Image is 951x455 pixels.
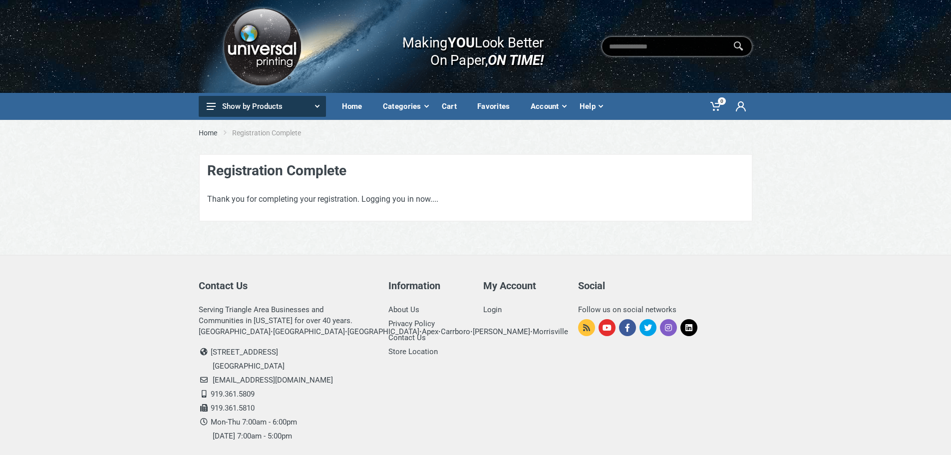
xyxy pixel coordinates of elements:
div: Help [573,96,609,117]
h5: My Account [483,280,563,292]
h5: Contact Us [199,280,373,292]
a: Contact Us [388,333,426,342]
div: Favorites [470,96,524,117]
h5: Information [388,280,468,292]
li: [GEOGRAPHIC_DATA] [213,359,373,373]
h3: Registration Complete [207,162,744,179]
p: Thank you for completing your registration. Logging you in now.... [207,193,438,205]
span: 0 [718,97,726,105]
a: [EMAIL_ADDRESS][DOMAIN_NAME] [213,376,333,385]
nav: breadcrumb [199,128,753,138]
li: 919.361.5810 [199,401,373,415]
img: Logo.png [220,4,304,89]
a: Privacy Policy [388,319,435,328]
div: Home [335,96,376,117]
a: Favorites [470,93,524,120]
a: Store Location [388,347,438,356]
strong: · [345,327,347,336]
div: Categories [376,96,435,117]
i: ON TIME! [488,51,544,68]
div: Making Look Better On Paper, [383,24,544,69]
a: 0 [703,93,729,120]
a: Cart [435,93,470,120]
button: Show by Products [199,96,326,117]
div: Serving Triangle Area Businesses and Communities in [US_STATE] for over 40 years. [GEOGRAPHIC_DAT... [199,304,373,337]
li: [DATE] 7:00am - 5:00pm [213,429,373,443]
div: Account [524,96,573,117]
li: 919.361.5809 [199,387,373,401]
li: Mon-Thu 7:00am - 6:00pm [199,415,373,429]
div: Follow us on social networks [578,304,753,315]
h5: Social [578,280,753,292]
li: [STREET_ADDRESS] [199,345,373,359]
li: Registration Complete [232,128,316,138]
a: Login [483,305,502,314]
strong: · [271,327,273,336]
a: About Us [388,305,419,314]
a: Home [335,93,376,120]
b: YOU [448,34,475,51]
a: Home [199,128,217,138]
div: Cart [435,96,470,117]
